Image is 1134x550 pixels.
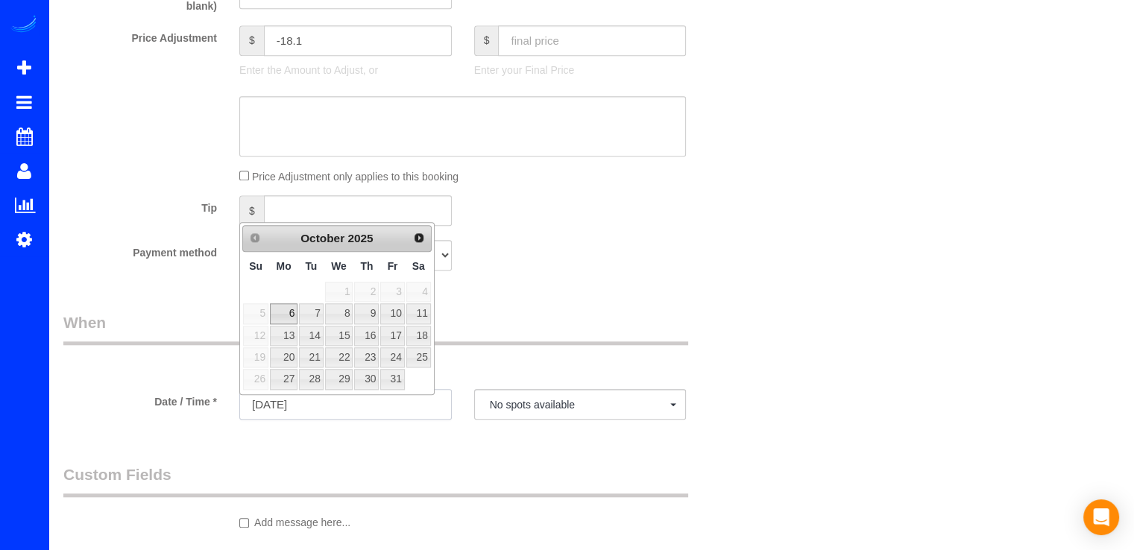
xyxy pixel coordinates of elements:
input: MM/DD/YYYY [239,389,452,420]
span: 19 [243,347,268,367]
input: final price [498,25,686,56]
div: Open Intercom Messenger [1083,499,1119,535]
a: 24 [380,347,404,367]
span: Wednesday [331,260,347,272]
span: $ [239,25,264,56]
span: Saturday [412,260,425,272]
span: Monday [277,260,292,272]
span: $ [239,195,264,226]
a: 10 [380,303,404,323]
a: 30 [354,369,379,389]
button: No spots available [474,389,687,420]
a: 11 [406,303,431,323]
label: Payment method [52,240,228,260]
label: Price Adjustment [52,25,228,45]
span: Tuesday [305,260,317,272]
a: 17 [380,326,404,346]
a: 28 [299,369,323,389]
span: 26 [243,369,268,389]
a: 13 [270,326,297,346]
p: Add message here... [254,515,350,530]
a: 25 [406,347,431,367]
a: 31 [380,369,404,389]
p: Enter the Amount to Adjust, or [239,63,452,78]
span: 12 [243,326,268,346]
span: 2 [354,282,379,302]
a: 23 [354,347,379,367]
span: 4 [406,282,431,302]
a: Prev [245,227,265,248]
label: Tip [52,195,228,215]
a: 9 [354,303,379,323]
a: 6 [270,303,297,323]
a: 15 [325,326,353,346]
p: Enter your Final Price [474,63,687,78]
a: 20 [270,347,297,367]
a: 14 [299,326,323,346]
span: Sunday [249,260,262,272]
a: 22 [325,347,353,367]
span: No spots available [490,399,671,411]
a: 27 [270,369,297,389]
span: Friday [388,260,398,272]
a: 21 [299,347,323,367]
legend: Custom Fields [63,464,688,497]
span: 3 [380,282,404,302]
a: 29 [325,369,353,389]
legend: When [63,312,688,345]
span: 2025 [347,232,373,244]
span: $ [474,25,499,56]
a: 18 [406,326,431,346]
span: 1 [325,282,353,302]
a: Next [409,227,429,248]
span: Next [413,232,425,244]
a: 7 [299,303,323,323]
span: Price Adjustment only applies to this booking [252,171,459,183]
a: 16 [354,326,379,346]
span: 5 [243,303,268,323]
label: Date / Time * [52,389,228,409]
img: Automaid Logo [9,15,39,36]
span: October [300,232,344,244]
span: Prev [249,232,261,244]
span: Thursday [360,260,373,272]
a: 8 [325,303,353,323]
